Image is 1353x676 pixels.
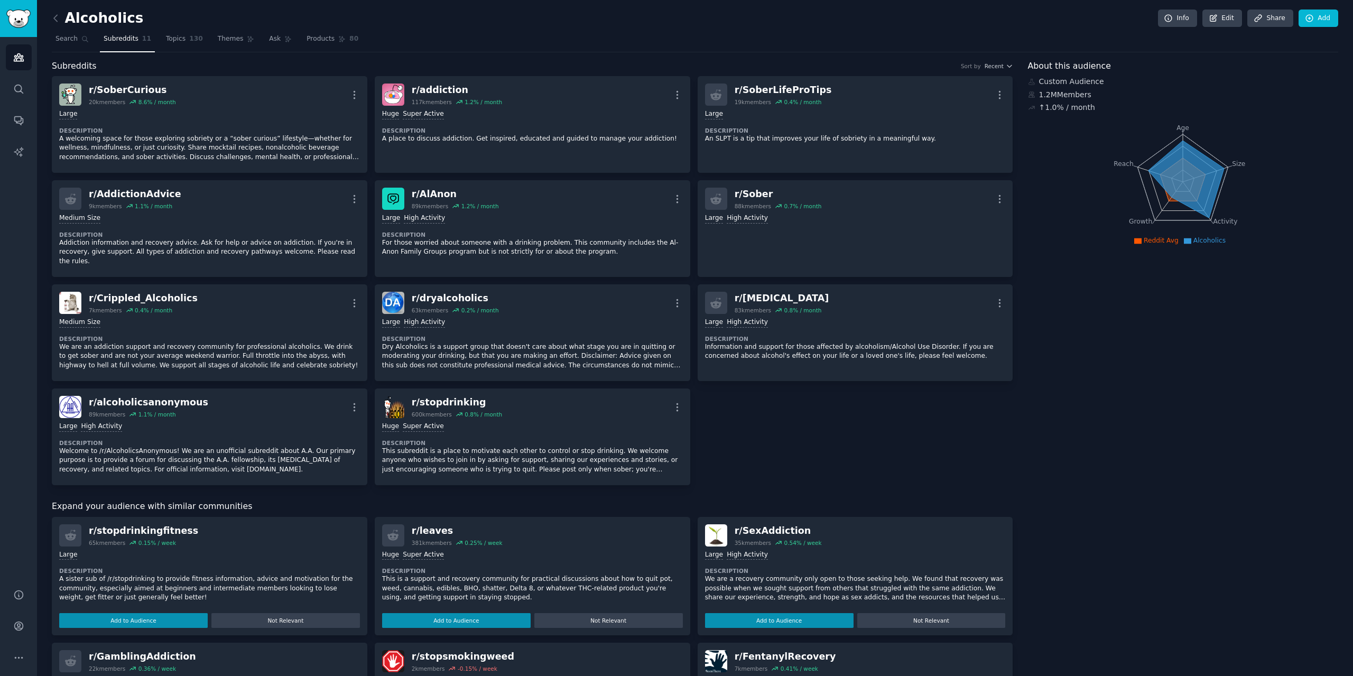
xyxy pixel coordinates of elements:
[382,575,683,603] p: This is a support and recovery community for practical discussions about how to quit pot, weed, c...
[382,231,683,238] dt: Description
[382,439,683,447] dt: Description
[403,109,444,119] div: Super Active
[735,524,822,538] div: r/ SexAddiction
[705,342,1006,361] p: Information and support for those affected by alcoholism/Alcohol Use Disorder. If you are concern...
[961,62,981,70] div: Sort by
[705,214,723,224] div: Large
[403,422,444,432] div: Super Active
[52,500,252,513] span: Expand your audience with similar communities
[403,550,444,560] div: Super Active
[135,202,172,210] div: 1.1 % / month
[104,34,138,44] span: Subreddits
[404,214,445,224] div: High Activity
[138,539,176,547] div: 0.15 % / week
[705,550,723,560] div: Large
[412,292,499,305] div: r/ dryalcoholics
[727,318,768,328] div: High Activity
[465,98,502,106] div: 1.2 % / month
[81,422,122,432] div: High Activity
[705,524,727,547] img: SexAddiction
[784,307,821,314] div: 0.8 % / month
[382,650,404,672] img: stopsmokingweed
[55,34,78,44] span: Search
[857,613,1006,628] button: Not Relevant
[59,292,81,314] img: Crippled_Alcoholics
[705,575,1006,603] p: We are a recovery community only open to those seeking help. We found that recovery was possible ...
[727,214,768,224] div: High Activity
[382,84,404,106] img: addiction
[412,84,502,97] div: r/ addiction
[89,411,125,418] div: 89k members
[404,318,445,328] div: High Activity
[59,447,360,475] p: Welcome to /r/AlcoholicsAnonymous! We are an unofficial subreddit about A.A. Our primary purpose ...
[1028,60,1111,73] span: About this audience
[705,650,727,672] img: FentanylRecovery
[375,388,690,485] a: stopdrinkingr/stopdrinking600kmembers0.8% / monthHugeSuper ActiveDescriptionThis subreddit is a p...
[1176,124,1189,132] tspan: Age
[735,650,836,663] div: r/ FentanylRecovery
[211,613,360,628] button: Not Relevant
[307,34,335,44] span: Products
[89,665,125,672] div: 22k members
[1039,102,1095,113] div: ↑ 1.0 % / month
[269,34,281,44] span: Ask
[166,34,186,44] span: Topics
[705,127,1006,134] dt: Description
[382,335,683,342] dt: Description
[59,422,77,432] div: Large
[59,134,360,162] p: A welcoming space for those exploring sobriety or a “sober curious” lifestyle—whether for wellnes...
[781,665,818,672] div: 0.41 % / week
[375,180,690,277] a: AlAnonr/AlAnon89kmembers1.2% / monthLargeHigh ActivityDescriptionFor those worried about someone ...
[412,98,452,106] div: 117k members
[382,318,400,328] div: Large
[89,202,122,210] div: 9k members
[1129,218,1152,225] tspan: Growth
[100,31,155,52] a: Subreddits11
[382,422,399,432] div: Huge
[1028,76,1339,87] div: Custom Audience
[1158,10,1197,27] a: Info
[59,567,360,575] dt: Description
[52,284,367,381] a: Crippled_Alcoholicsr/Crippled_Alcoholics7kmembers0.4% / monthMedium SizeDescriptionWe are an addi...
[705,109,723,119] div: Large
[89,539,125,547] div: 65k members
[461,307,499,314] div: 0.2 % / month
[138,98,176,106] div: 8.6 % / month
[735,84,832,97] div: r/ SoberLifeProTips
[59,238,360,266] p: Addiction information and recovery advice. Ask for help or advice on addiction. If you're in reco...
[705,567,1006,575] dt: Description
[189,34,203,44] span: 130
[59,84,81,106] img: SoberCurious
[52,180,367,277] a: r/AddictionAdvice9kmembers1.1% / monthMedium SizeDescriptionAddiction information and recovery ad...
[705,318,723,328] div: Large
[735,188,822,201] div: r/ Sober
[784,98,821,106] div: 0.4 % / month
[458,665,497,672] div: -0.15 % / week
[735,307,771,314] div: 83k members
[698,284,1013,381] a: r/[MEDICAL_DATA]83kmembers0.8% / monthLargeHigh ActivityDescriptionInformation and support for th...
[59,439,360,447] dt: Description
[461,202,499,210] div: 1.2 % / month
[735,98,771,106] div: 19k members
[59,335,360,342] dt: Description
[59,214,100,224] div: Medium Size
[735,665,768,672] div: 7k members
[265,31,295,52] a: Ask
[382,567,683,575] dt: Description
[412,411,452,418] div: 600k members
[218,34,244,44] span: Themes
[138,411,176,418] div: 1.1 % / month
[1193,237,1226,244] span: Alcoholics
[89,98,125,106] div: 20k members
[59,575,360,603] p: A sister sub of /r/stopdrinking to provide fitness information, advice and motivation for the com...
[303,31,362,52] a: Products80
[534,613,683,628] button: Not Relevant
[89,84,176,97] div: r/ SoberCurious
[52,60,97,73] span: Subreddits
[52,76,367,173] a: SoberCuriousr/SoberCurious20kmembers8.6% / monthLargeDescriptionA welcoming space for those explo...
[6,10,31,28] img: GummySearch logo
[89,524,198,538] div: r/ stopdrinkingfitness
[1232,160,1245,167] tspan: Size
[142,34,151,44] span: 11
[89,396,208,409] div: r/ alcoholicsanonymous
